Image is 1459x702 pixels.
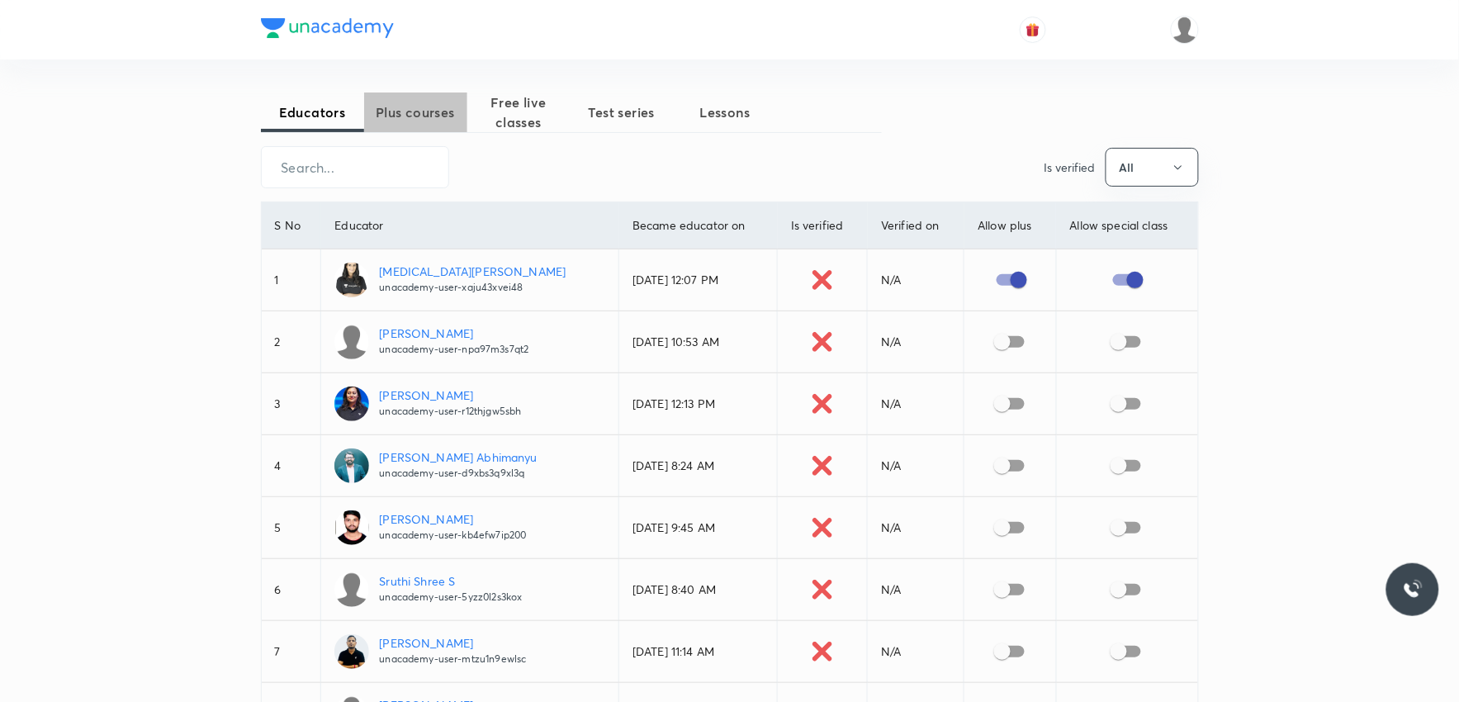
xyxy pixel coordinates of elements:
a: Company Logo [261,18,394,42]
td: N/A [868,559,964,621]
th: Verified on [868,202,964,249]
p: unacademy-user-npa97m3s7qt2 [379,342,528,357]
img: Company Logo [261,18,394,38]
th: Educator [321,202,619,249]
td: [DATE] 10:53 AM [619,311,778,373]
td: N/A [868,249,964,311]
td: 5 [262,497,321,559]
th: Is verified [778,202,868,249]
p: [PERSON_NAME] [379,387,521,404]
a: [PERSON_NAME]unacademy-user-npa97m3s7qt2 [334,325,605,359]
p: [PERSON_NAME] Abhimanyu [379,448,537,466]
a: [PERSON_NAME]unacademy-user-r12thjgw5sbh [334,387,605,421]
p: [PERSON_NAME] [379,325,528,342]
a: [MEDICAL_DATA][PERSON_NAME]unacademy-user-xaju43xvei48 [334,263,605,297]
th: S No [262,202,321,249]
a: [PERSON_NAME]unacademy-user-mtzu1n9ewlsc [334,634,605,669]
p: [PERSON_NAME] [379,510,526,528]
td: [DATE] 12:13 PM [619,373,778,435]
span: Test series [571,102,674,122]
th: Allow special class [1056,202,1197,249]
td: [DATE] 12:07 PM [619,249,778,311]
td: 7 [262,621,321,683]
td: 1 [262,249,321,311]
input: Search... [262,146,448,188]
a: Sruthi Shree Sunacademy-user-5yzz0l2s3kox [334,572,605,607]
p: Sruthi Shree S [379,572,522,590]
img: ttu [1403,580,1423,600]
span: Free live classes [467,92,571,132]
td: 2 [262,311,321,373]
img: avatar [1026,22,1040,37]
td: [DATE] 8:40 AM [619,559,778,621]
td: 3 [262,373,321,435]
td: N/A [868,373,964,435]
td: N/A [868,311,964,373]
button: avatar [1020,17,1046,43]
td: [DATE] 11:14 AM [619,621,778,683]
td: 4 [262,435,321,497]
span: Plus courses [364,102,467,122]
td: N/A [868,435,964,497]
p: [MEDICAL_DATA][PERSON_NAME] [379,263,566,280]
a: [PERSON_NAME] Abhimanyuunacademy-user-d9xbs3q9xl3q [334,448,605,483]
button: All [1106,148,1199,187]
p: unacademy-user-mtzu1n9ewlsc [379,652,526,666]
p: unacademy-user-xaju43xvei48 [379,280,566,295]
a: [PERSON_NAME]unacademy-user-kb4efw7ip200 [334,510,605,545]
th: Allow plus [964,202,1056,249]
p: unacademy-user-kb4efw7ip200 [379,528,526,543]
td: N/A [868,497,964,559]
p: unacademy-user-5yzz0l2s3kox [379,590,522,605]
img: Arvind Bhargav [1171,16,1199,44]
td: 6 [262,559,321,621]
p: [PERSON_NAME] [379,634,526,652]
span: Lessons [674,102,777,122]
span: Educators [261,102,364,122]
p: unacademy-user-d9xbs3q9xl3q [379,466,537,481]
p: unacademy-user-r12thjgw5sbh [379,404,521,419]
td: [DATE] 9:45 AM [619,497,778,559]
th: Became educator on [619,202,778,249]
td: [DATE] 8:24 AM [619,435,778,497]
td: N/A [868,621,964,683]
p: Is verified [1045,159,1096,176]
